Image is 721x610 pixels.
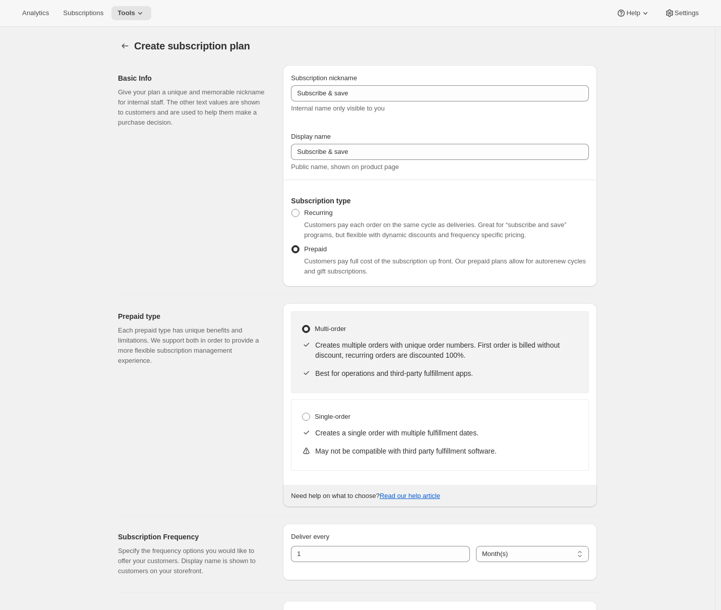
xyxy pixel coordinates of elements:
[283,485,597,507] div: Need help on what to choose?
[117,9,135,17] span: Tools
[291,196,589,206] h2: Subscription type
[291,74,357,82] span: Subscription nickname
[118,311,267,321] h2: Prepaid type
[291,144,589,160] input: Subscribe & Save
[118,532,267,542] h2: Subscription Frequency
[658,6,705,20] button: Settings
[315,428,578,438] p: Creates a single order with multiple fulfillment dates.
[291,163,399,171] span: Public name, shown on product page
[626,9,640,17] span: Help
[134,40,250,51] span: Create subscription plan
[315,446,578,456] p: May not be compatible with third party fulfillment software.
[304,257,586,275] span: Customers pay full cost of the subscription up front. Our prepaid plans allow for autorenew cycle...
[315,340,578,360] p: Creates multiple orders with unique order numbers. First order is billed without discount, recurr...
[118,546,267,576] p: Specify the frequency options you would like to offer your customers. Display name is shown to cu...
[315,368,578,378] p: Best for operations and third-party fulfillment apps.
[675,9,699,17] span: Settings
[16,6,55,20] button: Analytics
[291,104,385,112] span: Internal name only visible to you
[57,6,109,20] button: Subscriptions
[304,245,327,253] span: Prepaid
[118,325,267,366] p: Each prepaid type has unique benefits and limitations. We support both in order to provide a more...
[291,532,589,542] p: Deliver every
[304,221,566,239] span: Customers pay each order on the same cycle as deliveries. Great for “subscribe and save” programs...
[22,9,49,17] span: Analytics
[118,73,267,83] h2: Basic Info
[380,492,440,500] a: Read our help article
[111,6,151,20] button: Tools
[118,87,267,128] p: Give your plan a unique and memorable nickname for internal staff. The other text values are show...
[315,325,346,332] span: Multi-order
[291,133,331,140] span: Display name
[291,85,589,101] input: Subscribe & Save
[304,209,332,216] span: Recurring
[315,413,350,420] span: Single-order
[610,6,656,20] button: Help
[118,39,132,53] button: Subscription plans
[63,9,103,17] span: Subscriptions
